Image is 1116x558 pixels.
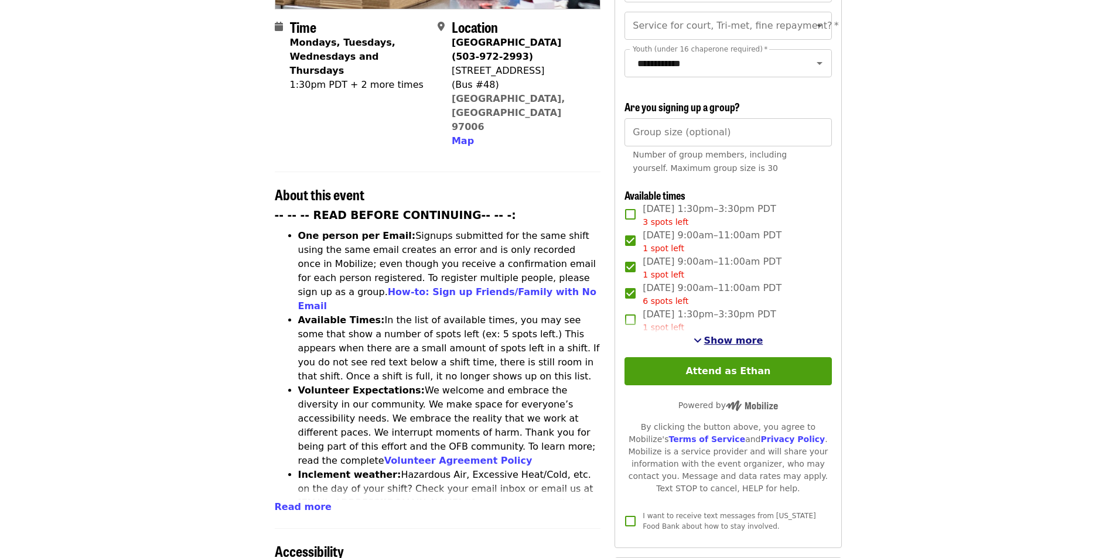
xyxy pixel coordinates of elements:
button: See more timeslots [694,334,763,348]
span: Are you signing up a group? [624,99,740,114]
strong: One person per Email: [298,230,416,241]
input: [object Object] [624,118,831,146]
span: [DATE] 1:30pm–3:30pm PDT [643,202,776,228]
span: [DATE] 9:00am–11:00am PDT [643,255,781,281]
span: 3 spots left [643,217,688,227]
i: map-marker-alt icon [438,21,445,32]
li: Hazardous Air, Excessive Heat/Cold, etc. on the day of your shift? Check your email inbox or emai... [298,468,601,538]
strong: Volunteer Expectations: [298,385,425,396]
span: Time [290,16,316,37]
button: Map [452,134,474,148]
button: Read more [275,500,332,514]
strong: Available Times: [298,314,385,326]
span: 1 spot left [643,270,684,279]
a: Terms of Service [668,434,745,444]
div: (Bus #48) [452,78,591,92]
strong: Mondays, Tuesdays, Wednesdays and Thursdays [290,37,395,76]
i: calendar icon [275,21,283,32]
span: [DATE] 9:00am–11:00am PDT [643,228,781,255]
span: Number of group members, including yourself. Maximum group size is 30 [633,150,787,173]
li: Signups submitted for the same shift using the same email creates an error and is only recorded o... [298,229,601,313]
button: Open [811,18,828,34]
span: I want to receive text messages from [US_STATE] Food Bank about how to stay involved. [643,512,815,530]
strong: -- -- -- READ BEFORE CONTINUING-- -- -: [275,209,516,221]
span: [DATE] 1:30pm–3:30pm PDT [643,307,776,334]
div: 1:30pm PDT + 2 more times [290,78,428,92]
a: Volunteer Agreement Policy [384,455,533,466]
span: Available times [624,187,685,203]
li: We welcome and embrace the diversity in our community. We make space for everyone’s accessibility... [298,384,601,468]
span: Show more [704,335,763,346]
a: Privacy Policy [760,434,825,444]
button: Attend as Ethan [624,357,831,385]
strong: [GEOGRAPHIC_DATA] (503-972-2993) [452,37,561,62]
a: [GEOGRAPHIC_DATA], [GEOGRAPHIC_DATA] 97006 [452,93,565,132]
button: Open [811,55,828,71]
span: 1 spot left [643,244,684,253]
span: Read more [275,501,332,512]
span: About this event [275,184,364,204]
div: [STREET_ADDRESS] [452,64,591,78]
li: In the list of available times, you may see some that show a number of spots left (ex: 5 spots le... [298,313,601,384]
img: Powered by Mobilize [726,400,778,411]
span: 6 spots left [643,296,688,306]
div: By clicking the button above, you agree to Mobilize's and . Mobilize is a service provider and wi... [624,421,831,495]
a: How-to: Sign up Friends/Family with No Email [298,286,597,311]
span: [DATE] 9:00am–11:00am PDT [643,281,781,307]
strong: Inclement weather: [298,469,401,480]
span: 1 spot left [643,323,684,332]
span: Powered by [678,400,778,410]
span: Map [452,135,474,146]
span: Location [452,16,498,37]
label: Youth (under 16 chaperone required) [633,46,767,53]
